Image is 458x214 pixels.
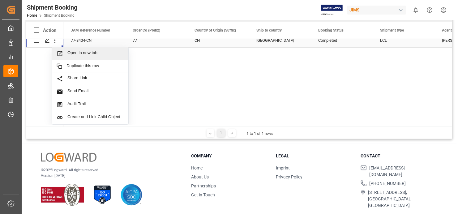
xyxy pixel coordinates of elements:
[191,183,216,188] a: Partnerships
[92,184,113,206] img: ISO 27001 Certification
[41,173,176,178] p: Version [DATE]
[321,5,343,15] img: Exertis%20JAM%20-%20Email%20Logo.jpg_1722504956.jpg
[191,153,268,159] h3: Company
[368,189,438,209] span: [STREET_ADDRESS], [GEOGRAPHIC_DATA], [GEOGRAPHIC_DATA]
[133,28,160,32] span: Order Co (Prefix)
[27,3,77,12] div: Shipment Booking
[43,28,56,33] div: Action
[71,28,110,32] span: JAM Reference Number
[347,4,409,16] button: JIMS
[276,174,302,179] a: Privacy Policy
[191,174,209,179] a: About Us
[380,33,427,48] div: LCL
[276,153,353,159] h3: Legal
[318,33,365,48] div: Completed
[27,13,37,18] a: Home
[247,131,274,137] div: 1 to 1 of 1 rows
[380,28,404,32] span: Shipment type
[26,33,63,48] div: Press SPACE to select this row.
[347,6,406,15] div: JIMS
[217,129,225,137] div: 1
[195,33,242,48] div: CN
[191,165,203,170] a: Home
[369,180,406,187] span: [PHONE_NUMBER]
[41,167,176,173] p: © 2025 Logward. All rights reserved.
[121,184,142,206] img: AICPA SOC
[276,165,290,170] a: Imprint
[191,192,215,197] a: Get in Touch
[256,33,303,48] div: [GEOGRAPHIC_DATA]
[442,28,452,32] span: Agent
[423,3,437,17] button: Help Center
[409,3,423,17] button: show 0 new notifications
[41,153,96,162] img: Logward Logo
[256,28,282,32] span: Ship to country
[195,28,236,32] span: Country of Origin (Suffix)
[369,165,438,178] span: [EMAIL_ADDRESS][DOMAIN_NAME]
[41,184,84,206] img: ISO 9001 & ISO 14001 Certification
[133,33,180,48] div: 77
[361,153,438,159] h3: Contact
[63,33,125,47] div: 77-8404-CN
[318,28,344,32] span: Booking Status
